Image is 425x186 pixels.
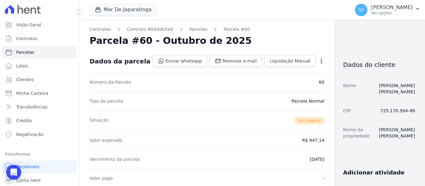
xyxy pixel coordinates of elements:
span: Negativação [16,131,44,137]
a: Negativação [2,128,77,141]
p: [PERSON_NAME] [371,4,413,11]
dt: Número da Parcela [90,79,131,85]
span: Recebíveis [16,164,40,170]
a: Contratos [90,26,111,33]
a: Lotes [2,60,77,72]
dt: Valor esperado [90,137,122,143]
span: Conta Hent [16,177,41,184]
span: Em Aberto [294,117,325,124]
dd: [PERSON_NAME] [PERSON_NAME] [375,127,415,139]
a: Transferências [2,101,77,113]
a: Clientes [2,73,77,86]
span: Contratos [16,35,37,42]
a: Minha Carteira [2,87,77,100]
a: [PERSON_NAME] [PERSON_NAME] [379,83,415,94]
a: Reenviar e-mail [210,55,262,67]
dt: Tipo da parcela [90,98,123,104]
a: Enviar whatsapp [153,55,207,67]
span: Lotes [16,63,28,69]
span: Clientes [16,77,34,83]
dd: R$ 947,14 [302,137,325,143]
a: Crédito [2,114,77,127]
dd: - [323,175,325,181]
dt: CPF [343,108,351,114]
dt: Vencimento da parcela [90,156,140,162]
div: Dados da parcela [90,58,150,65]
a: Parcelas [2,46,77,58]
div: Plataformas [5,151,74,158]
h2: Parcela #60 - Outubro de 2025 [90,35,252,46]
h3: Dados do cliente [343,61,415,68]
a: Parcela #60 [223,26,250,33]
dt: Situação [90,117,109,124]
button: Mar De Japaratinga [90,4,157,16]
dd: 725.170.504-49 [380,108,415,114]
h3: Adicionar atividade [343,169,404,176]
dt: Nome da propriedade [343,127,370,139]
a: Liquidação Manual [264,55,316,67]
span: Reenviar e-mail [222,58,257,64]
a: Contrato #b5ddb5e9 [127,26,173,33]
dd: [DATE] [310,156,324,162]
dd: 60 [319,79,325,85]
span: Minha Carteira [16,90,48,96]
span: Parcelas [16,49,34,55]
a: Contratos [2,32,77,45]
div: Open Intercom Messenger [6,165,21,180]
a: Parcelas [189,26,208,33]
dt: Nome [343,82,356,95]
span: Visão Geral [16,22,41,28]
nav: Breadcrumb [90,26,325,33]
a: Recebíveis [2,160,77,173]
p: Ver opções [371,11,413,16]
dd: Parcela Normal [292,98,325,104]
dt: Valor pago [90,175,113,181]
span: Liquidação Manual [270,58,311,64]
span: Crédito [16,118,32,124]
button: SF [PERSON_NAME] Ver opções [350,1,425,19]
a: Visão Geral [2,19,77,31]
span: SF [359,8,364,12]
span: Transferências [16,104,48,110]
